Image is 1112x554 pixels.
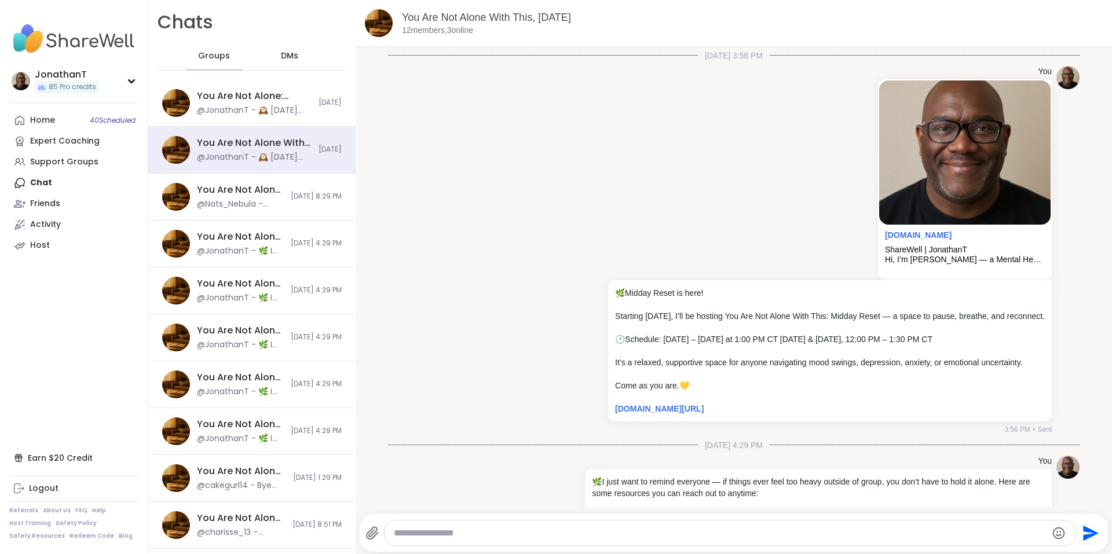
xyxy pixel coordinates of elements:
a: Safety Resources [9,532,65,540]
button: Emoji picker [1052,526,1066,540]
span: [DATE] 8:29 PM [291,192,342,201]
div: @Nats_Nebula - Thank you and it was a pleasure to meet everyone [197,199,284,210]
span: [DATE] 4:29 PM [698,439,770,451]
img: You Are Not Alone: Midday Reset, Oct 10 [162,89,190,117]
p: Come as you are. [615,380,1045,391]
h4: You [1038,66,1052,78]
div: Earn $20 Credit [9,447,138,468]
div: Host [30,240,50,251]
a: Referrals [9,507,38,515]
div: Support Groups [30,156,98,168]
a: You Are Not Alone With This, [DATE] [402,12,571,23]
img: JonathanT [12,72,30,90]
p: It’s a relaxed, supportive space for anyone navigating mood swings, depression, anxiety, or emoti... [615,357,1045,368]
span: [DATE] 1:29 PM [293,473,342,483]
div: Expert Coaching [30,135,100,147]
a: [DOMAIN_NAME][URL] [615,404,704,413]
img: You Are Not Alone With This, Oct 12 [162,277,190,304]
div: JonathanT [35,68,98,81]
div: Hi, I’m [PERSON_NAME] — a Mental Health Peer Specialist-Intern walking my own recovery journey, i... [885,255,1045,265]
span: 85 Pro credits [49,82,96,92]
div: @JonathanT - 🌿 I just want to remind everyone — if things ever feel too heavy outside of group, y... [197,433,284,445]
div: @charisse_13 - @nicolewilliams43 this was nice if you to ask? [197,527,286,538]
div: @JonathanT - 🌿 I just want to remind everyone — if things ever feel too heavy outside of group, y... [197,245,284,257]
div: @JonathanT - 🌿 I just want to remind everyone — if things ever feel too heavy outside of group, y... [197,292,284,304]
span: • [1033,424,1035,435]
div: Friends [30,198,60,210]
a: Redeem Code [69,532,114,540]
span: 🕐 [615,335,625,344]
span: [DATE] [319,98,342,108]
span: 💛 [679,381,689,390]
div: You Are Not Alone With This, [DATE] [197,137,312,149]
img: You Are Not Alone With This, Oct 11 [162,370,190,398]
div: You Are Not Alone With This, [DATE] [197,277,284,290]
div: You Are Not Alone With This, [DATE] [197,230,284,243]
img: You Are Not Alone With This, Oct 07 [162,230,190,258]
div: You Are Not Alone: Midday Reset, [DATE] [197,465,286,478]
img: You Are Not Alone: Midday Reset, Oct 12 [162,417,190,445]
img: You Are Not Alone With This, Oct 09 [162,183,190,211]
a: Blog [119,532,133,540]
a: Activity [9,214,138,235]
h4: You [1038,456,1052,467]
img: ShareWell Nav Logo [9,19,138,59]
a: Support Groups [9,152,138,173]
a: Host Training [9,519,51,527]
div: @JonathanT - 🌿 I just want to remind everyone — if things ever feel too heavy outside of group, y... [197,339,284,351]
div: You Are Not Alone With This, [DATE] [197,512,286,524]
img: You Are Not Alone With This, Oct 10 [365,9,393,37]
span: [DATE] 8:51 PM [292,520,342,530]
div: @cakegurl14 - Bye everyone! [197,480,286,491]
a: About Us [43,507,71,515]
span: [DATE] 4:29 PM [291,285,342,295]
img: You Are Not Alone With This, Oct 08 [162,511,190,539]
div: @JonathanT - 🌿 I just want to remind everyone — if things ever feel too heavy outside of group, y... [197,386,284,398]
p: Schedule: [DATE] – [DATE] at 1:00 PM CT [DATE] & [DATE], 12:00 PM – 1:30 PM CT [615,333,1045,345]
span: DMs [281,50,298,62]
p: 12 members, 3 online [402,25,473,36]
p: Midday Reset is here! [615,287,1045,299]
img: ShareWell | JonathanT [879,80,1051,225]
div: ShareWell | JonathanT [885,245,1045,255]
div: @JonathanT - 🕰️ [DATE] Topic 🕰️ How do you stay present when your mind wants to wander to the pas... [197,105,312,116]
p: Starting [DATE], I’ll be hosting You Are Not Alone With This: Midday Reset — a space to pause, br... [615,310,1045,322]
button: Send [1076,520,1102,546]
span: 3:56 PM [1004,424,1030,435]
span: [DATE] 4:29 PM [291,332,342,342]
span: [DATE] 3:56 PM [698,50,770,61]
img: You Are Not Alone With This, Oct 10 [162,136,190,164]
a: Help [92,507,106,515]
span: 🌿 [592,477,602,486]
a: Logout [9,478,138,499]
a: Expert Coaching [9,131,138,152]
h1: Chats [158,9,213,35]
span: [DATE] 4:29 PM [291,239,342,248]
div: You Are Not Alone: Midday Reset, [DATE] [197,324,284,337]
span: Groups [198,50,230,62]
textarea: Type your message [394,527,1047,539]
img: You Are Not Alone: Midday Reset, Oct 09 [162,464,190,492]
a: Host [9,235,138,256]
span: [DATE] 4:29 PM [291,379,342,389]
div: You Are Not Alone With This, [DATE] [197,184,284,196]
a: FAQ [75,507,87,515]
div: Home [30,115,55,126]
a: Home40Scheduled [9,110,138,131]
span: Sent [1037,424,1052,435]
span: [DATE] 4:29 PM [291,426,342,436]
a: Safety Policy [56,519,97,527]
span: 40 Scheduled [90,116,136,125]
a: Friends [9,193,138,214]
p: I just want to remind everyone — if things ever feel too heavy outside of group, you don’t have t... [592,476,1045,499]
img: You Are Not Alone: Midday Reset, Oct 11 [162,324,190,351]
img: https://sharewell-space-live.sfo3.digitaloceanspaces.com/user-generated/0e2c5150-e31e-4b6a-957d-4... [1056,456,1080,479]
img: https://sharewell-space-live.sfo3.digitaloceanspaces.com/user-generated/0e2c5150-e31e-4b6a-957d-4... [1056,66,1080,89]
a: Attachment [885,230,952,240]
div: @JonathanT - 🕰️ [DATE] Topic 🕰️ How do you stay present when your mind wants to wander to the pas... [197,152,312,163]
div: Logout [29,483,58,494]
div: You Are Not Alone: Midday Reset, [DATE] [197,418,284,431]
div: Activity [30,219,61,230]
span: [DATE] [319,145,342,155]
div: You Are Not Alone: Midday Reset, [DATE] [197,90,312,102]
